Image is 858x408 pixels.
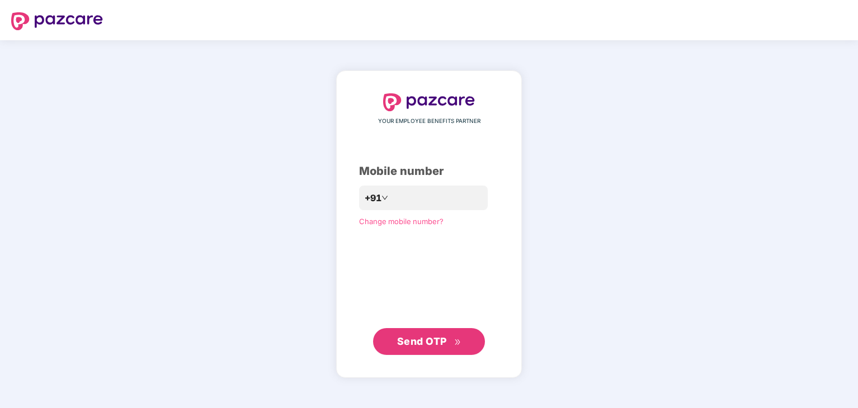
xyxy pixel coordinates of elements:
[383,93,475,111] img: logo
[373,328,485,355] button: Send OTPdouble-right
[381,194,388,201] span: down
[11,12,103,30] img: logo
[454,339,461,346] span: double-right
[359,163,499,180] div: Mobile number
[365,191,381,205] span: +91
[378,117,480,126] span: YOUR EMPLOYEE BENEFITS PARTNER
[359,217,444,226] a: Change mobile number?
[397,335,447,347] span: Send OTP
